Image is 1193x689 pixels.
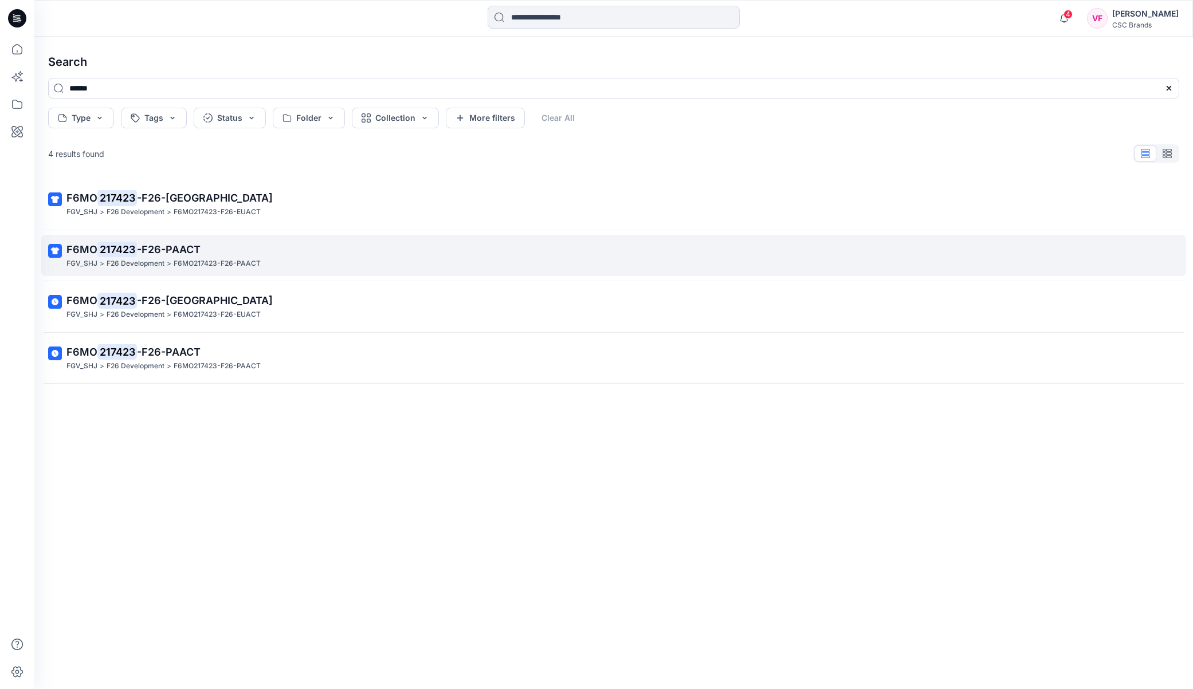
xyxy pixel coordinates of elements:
[66,206,97,218] p: FGV_SHJ
[107,309,164,321] p: F26 Development
[48,108,114,128] button: Type
[1112,7,1179,21] div: [PERSON_NAME]
[66,258,97,270] p: FGV_SHJ
[167,360,171,372] p: >
[97,344,137,360] mark: 217423
[137,243,201,255] span: -F26-PAACT
[66,346,97,358] span: F6MO
[100,309,104,321] p: >
[41,337,1186,379] a: F6MO217423-F26-PAACTFGV_SHJ>F26 Development>F6MO217423-F26-PAACT
[174,360,261,372] p: F6MO217423-F26-PAACT
[121,108,187,128] button: Tags
[174,309,261,321] p: F6MO217423-F26-EUACT
[194,108,266,128] button: Status
[1087,8,1108,29] div: VF
[66,294,97,306] span: F6MO
[107,206,164,218] p: F26 Development
[137,346,201,358] span: -F26-PAACT
[137,192,273,204] span: -F26-[GEOGRAPHIC_DATA]
[167,206,171,218] p: >
[97,241,137,257] mark: 217423
[97,293,137,309] mark: 217423
[107,360,164,372] p: F26 Development
[273,108,345,128] button: Folder
[352,108,439,128] button: Collection
[1112,21,1179,29] div: CSC Brands
[66,309,97,321] p: FGV_SHJ
[39,46,1188,78] h4: Search
[66,192,97,204] span: F6MO
[174,258,261,270] p: F6MO217423-F26-PAACT
[97,190,137,206] mark: 217423
[167,309,171,321] p: >
[66,360,97,372] p: FGV_SHJ
[174,206,261,218] p: F6MO217423-F26-EUACT
[446,108,525,128] button: More filters
[1064,10,1073,19] span: 4
[41,286,1186,328] a: F6MO217423-F26-[GEOGRAPHIC_DATA]FGV_SHJ>F26 Development>F6MO217423-F26-EUACT
[41,183,1186,225] a: F6MO217423-F26-[GEOGRAPHIC_DATA]FGV_SHJ>F26 Development>F6MO217423-F26-EUACT
[107,258,164,270] p: F26 Development
[100,206,104,218] p: >
[41,235,1186,277] a: F6MO217423-F26-PAACTFGV_SHJ>F26 Development>F6MO217423-F26-PAACT
[167,258,171,270] p: >
[66,243,97,255] span: F6MO
[48,148,104,160] p: 4 results found
[100,258,104,270] p: >
[137,294,273,306] span: -F26-[GEOGRAPHIC_DATA]
[100,360,104,372] p: >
